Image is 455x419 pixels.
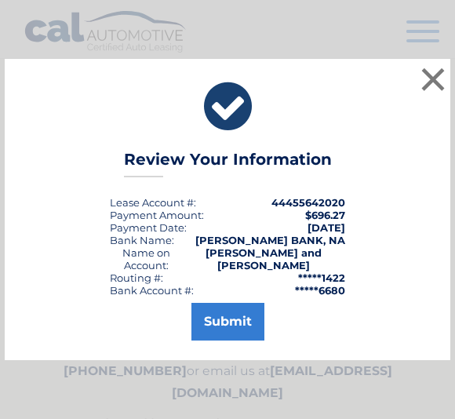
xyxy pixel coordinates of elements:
span: $696.27 [305,209,345,221]
h3: Review Your Information [124,150,332,177]
strong: [PERSON_NAME] and [PERSON_NAME] [206,246,322,271]
button: Submit [191,303,264,341]
span: [DATE] [308,221,345,234]
div: Payment Amount: [110,209,204,221]
button: × [417,64,449,95]
div: Lease Account #: [110,196,196,209]
strong: 44455642020 [271,196,345,209]
span: Payment Date [110,221,184,234]
div: Name on Account: [110,246,183,271]
div: : [110,221,187,234]
div: Bank Account #: [110,284,194,297]
strong: [PERSON_NAME] BANK, NA [195,234,345,246]
div: Bank Name: [110,234,174,246]
div: Routing #: [110,271,163,284]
